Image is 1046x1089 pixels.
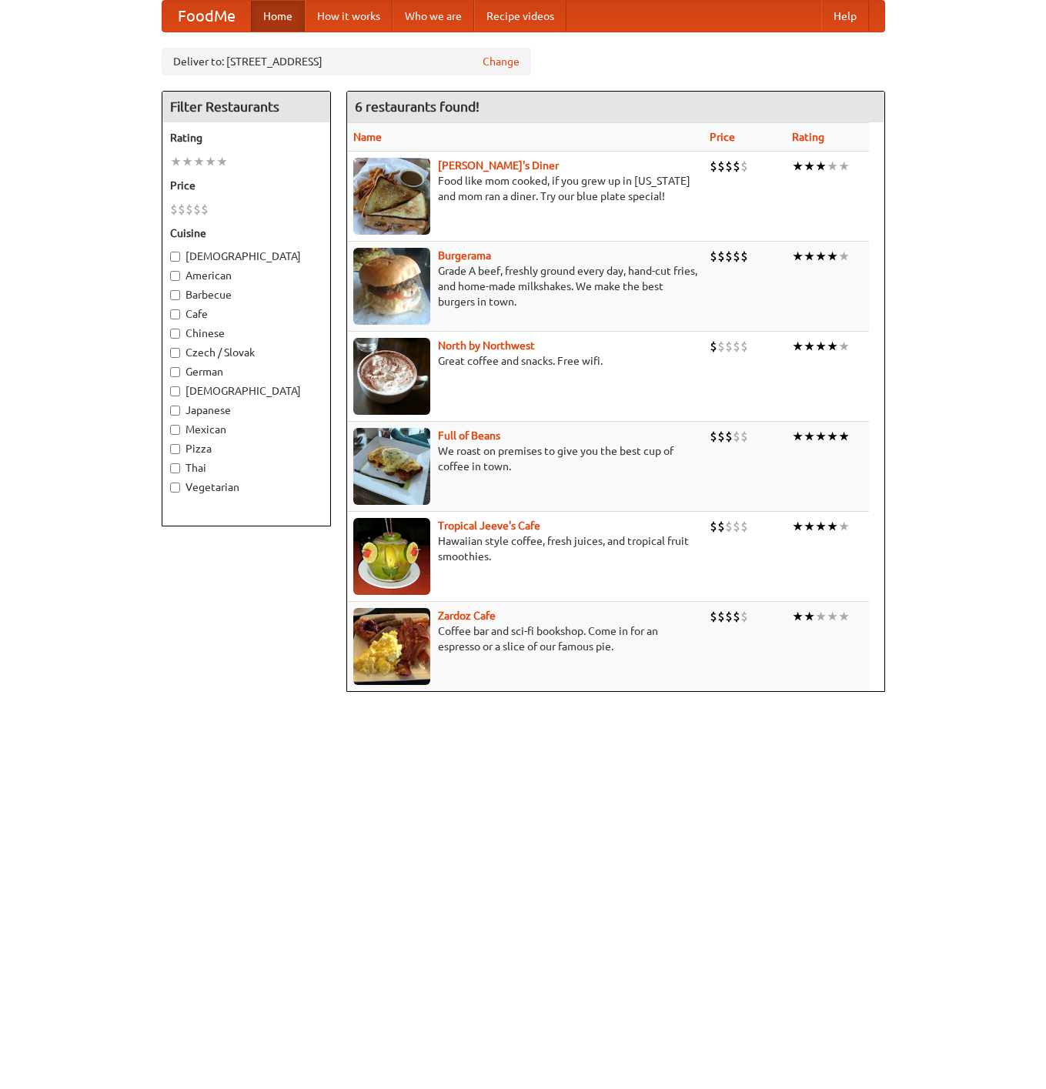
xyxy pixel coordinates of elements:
[838,158,850,175] li: ★
[725,608,733,625] li: $
[170,252,180,262] input: [DEMOGRAPHIC_DATA]
[733,608,740,625] li: $
[740,248,748,265] li: $
[170,287,322,302] label: Barbecue
[193,201,201,218] li: $
[170,271,180,281] input: American
[216,153,228,170] li: ★
[710,608,717,625] li: $
[792,158,804,175] li: ★
[393,1,474,32] a: Who we are
[178,201,185,218] li: $
[170,326,322,341] label: Chinese
[170,348,180,358] input: Czech / Slovak
[170,441,322,456] label: Pizza
[170,345,322,360] label: Czech / Slovak
[170,290,180,300] input: Barbecue
[162,92,330,122] h4: Filter Restaurants
[740,608,748,625] li: $
[710,248,717,265] li: $
[827,608,838,625] li: ★
[792,428,804,445] li: ★
[353,608,430,685] img: zardoz.jpg
[170,329,180,339] input: Chinese
[201,201,209,218] li: $
[827,158,838,175] li: ★
[838,248,850,265] li: ★
[717,158,725,175] li: $
[170,383,322,399] label: [DEMOGRAPHIC_DATA]
[710,428,717,445] li: $
[804,158,815,175] li: ★
[733,158,740,175] li: $
[170,225,322,241] h5: Cuisine
[792,131,824,143] a: Rating
[710,158,717,175] li: $
[170,422,322,437] label: Mexican
[438,519,540,532] b: Tropical Jeeve's Cafe
[838,608,850,625] li: ★
[170,403,322,418] label: Japanese
[838,338,850,355] li: ★
[717,608,725,625] li: $
[804,428,815,445] li: ★
[170,153,182,170] li: ★
[438,159,559,172] a: [PERSON_NAME]'s Diner
[170,406,180,416] input: Japanese
[438,429,500,442] b: Full of Beans
[740,518,748,535] li: $
[353,173,697,204] p: Food like mom cooked, if you grew up in [US_STATE] and mom ran a diner. Try our blue plate special!
[792,518,804,535] li: ★
[710,131,735,143] a: Price
[827,248,838,265] li: ★
[205,153,216,170] li: ★
[170,483,180,493] input: Vegetarian
[353,158,430,235] img: sallys.jpg
[185,201,193,218] li: $
[815,428,827,445] li: ★
[710,338,717,355] li: $
[717,518,725,535] li: $
[733,248,740,265] li: $
[305,1,393,32] a: How it works
[170,460,322,476] label: Thai
[170,386,180,396] input: [DEMOGRAPHIC_DATA]
[717,248,725,265] li: $
[838,428,850,445] li: ★
[170,444,180,454] input: Pizza
[717,428,725,445] li: $
[827,518,838,535] li: ★
[353,338,430,415] img: north.jpg
[170,367,180,377] input: German
[353,623,697,654] p: Coffee bar and sci-fi bookshop. Come in for an espresso or a slice of our famous pie.
[815,248,827,265] li: ★
[474,1,566,32] a: Recipe videos
[838,518,850,535] li: ★
[804,338,815,355] li: ★
[170,249,322,264] label: [DEMOGRAPHIC_DATA]
[725,518,733,535] li: $
[170,306,322,322] label: Cafe
[170,463,180,473] input: Thai
[353,248,430,325] img: burgerama.jpg
[353,443,697,474] p: We roast on premises to give you the best cup of coffee in town.
[170,425,180,435] input: Mexican
[733,518,740,535] li: $
[483,54,520,69] a: Change
[162,48,531,75] div: Deliver to: [STREET_ADDRESS]
[740,338,748,355] li: $
[170,130,322,145] h5: Rating
[725,248,733,265] li: $
[815,608,827,625] li: ★
[827,338,838,355] li: ★
[170,268,322,283] label: American
[792,248,804,265] li: ★
[717,338,725,355] li: $
[804,518,815,535] li: ★
[804,608,815,625] li: ★
[815,518,827,535] li: ★
[353,263,697,309] p: Grade A beef, freshly ground every day, hand-cut fries, and home-made milkshakes. We make the bes...
[438,610,496,622] a: Zardoz Cafe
